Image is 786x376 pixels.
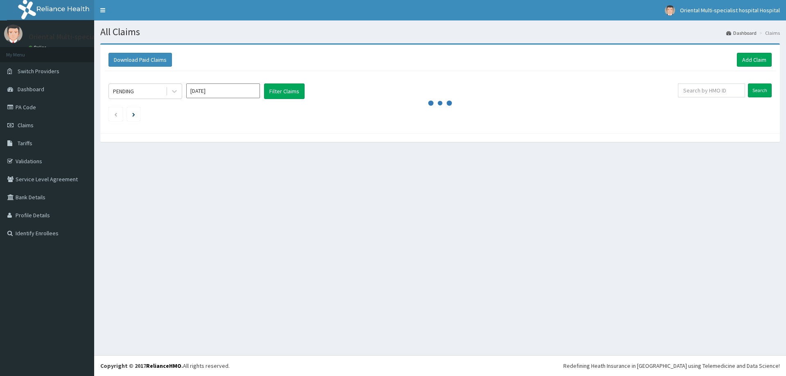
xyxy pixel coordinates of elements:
div: Redefining Heath Insurance in [GEOGRAPHIC_DATA] using Telemedicine and Data Science! [563,362,780,370]
a: Online [29,45,48,50]
a: Add Claim [737,53,772,67]
span: Oriental Multi-specialist hospital Hospital [680,7,780,14]
strong: Copyright © 2017 . [100,362,183,369]
img: User Image [4,25,23,43]
span: Tariffs [18,140,32,147]
div: PENDING [113,87,134,95]
a: RelianceHMO [146,362,181,369]
input: Search [748,83,772,97]
span: Claims [18,122,34,129]
button: Download Paid Claims [108,53,172,67]
svg: audio-loading [428,91,452,115]
span: Switch Providers [18,68,59,75]
a: Dashboard [726,29,757,36]
span: Dashboard [18,86,44,93]
img: User Image [665,5,675,16]
p: Oriental Multi-specialist hospital Hospital [29,33,162,41]
li: Claims [757,29,780,36]
button: Filter Claims [264,83,305,99]
a: Next page [132,110,135,118]
footer: All rights reserved. [94,355,786,376]
a: Previous page [114,110,117,118]
input: Select Month and Year [186,83,260,98]
input: Search by HMO ID [678,83,745,97]
h1: All Claims [100,27,780,37]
